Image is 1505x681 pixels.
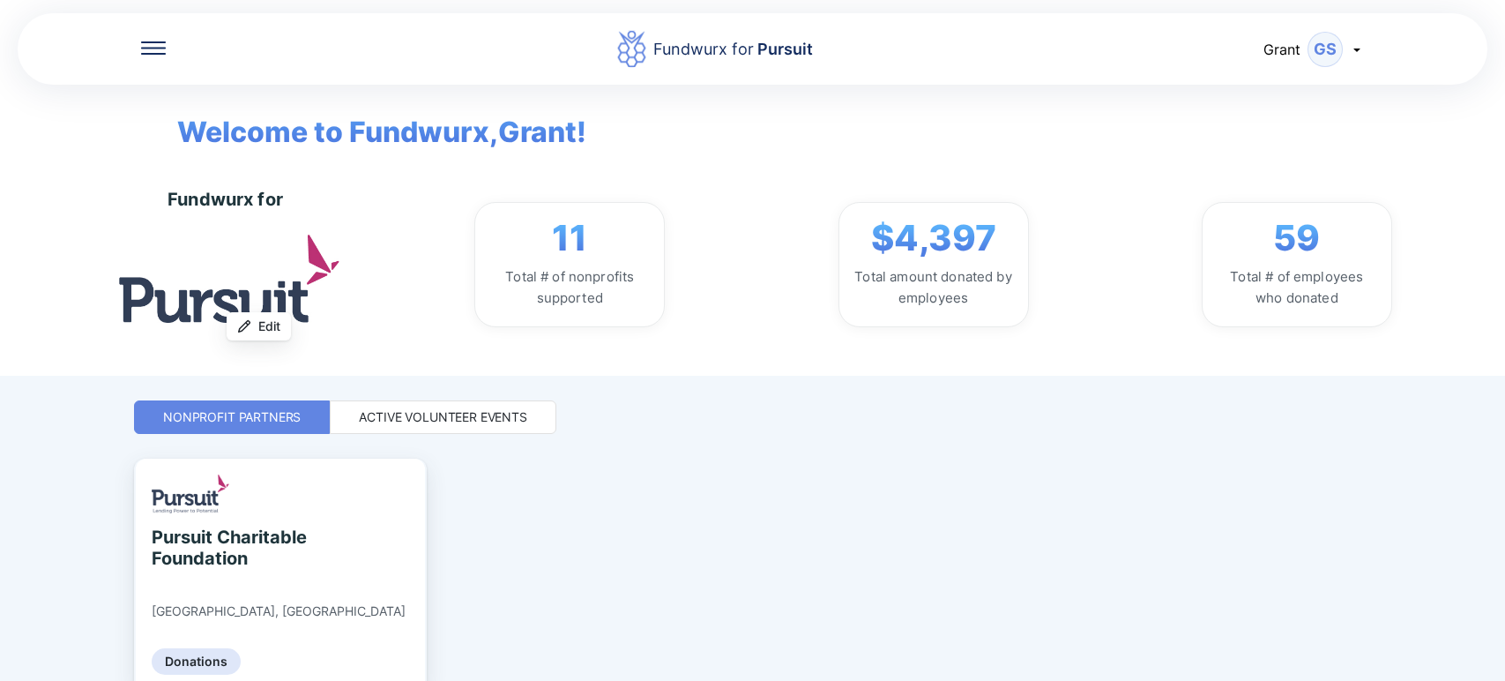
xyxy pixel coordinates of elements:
[163,408,301,426] div: Nonprofit Partners
[1308,32,1343,67] div: GS
[168,189,283,210] div: Fundwurx for
[1217,266,1377,309] div: Total # of employees who donated
[653,37,813,62] div: Fundwurx for
[119,235,339,322] img: logo.jpg
[152,527,313,569] div: Pursuit Charitable Foundation
[1273,217,1320,259] span: 59
[152,603,406,619] div: [GEOGRAPHIC_DATA], [GEOGRAPHIC_DATA]
[258,318,280,335] span: Edit
[227,312,291,340] button: Edit
[489,266,650,309] div: Total # of nonprofits supported
[152,648,241,675] div: Donations
[754,40,813,58] span: Pursuit
[871,217,996,259] span: $4,397
[853,266,1014,309] div: Total amount donated by employees
[552,217,587,259] span: 11
[1263,41,1300,58] span: Grant
[151,85,586,153] span: Welcome to Fundwurx, Grant !
[359,408,527,426] div: Active Volunteer Events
